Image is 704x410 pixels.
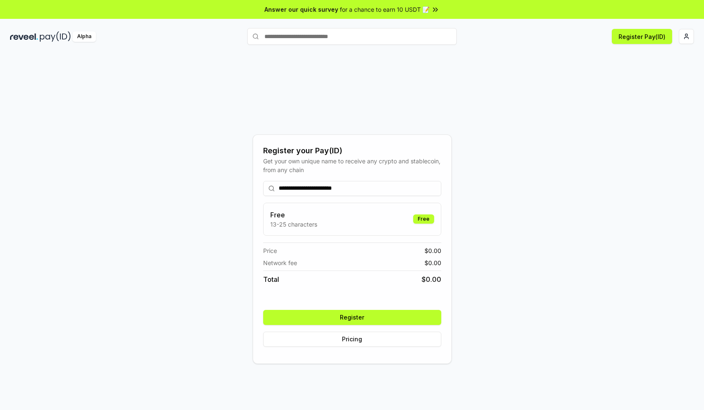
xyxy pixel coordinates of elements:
span: Answer our quick survey [264,5,338,14]
h3: Free [270,210,317,220]
button: Register [263,310,441,325]
span: $ 0.00 [422,274,441,284]
div: Get your own unique name to receive any crypto and stablecoin, from any chain [263,157,441,174]
button: Pricing [263,332,441,347]
span: for a chance to earn 10 USDT 📝 [340,5,430,14]
img: pay_id [40,31,71,42]
button: Register Pay(ID) [612,29,672,44]
div: Register your Pay(ID) [263,145,441,157]
div: Alpha [72,31,96,42]
span: Network fee [263,258,297,267]
p: 13-25 characters [270,220,317,229]
img: reveel_dark [10,31,38,42]
span: $ 0.00 [424,246,441,255]
span: Total [263,274,279,284]
span: $ 0.00 [424,258,441,267]
span: Price [263,246,277,255]
div: Free [413,214,434,224]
